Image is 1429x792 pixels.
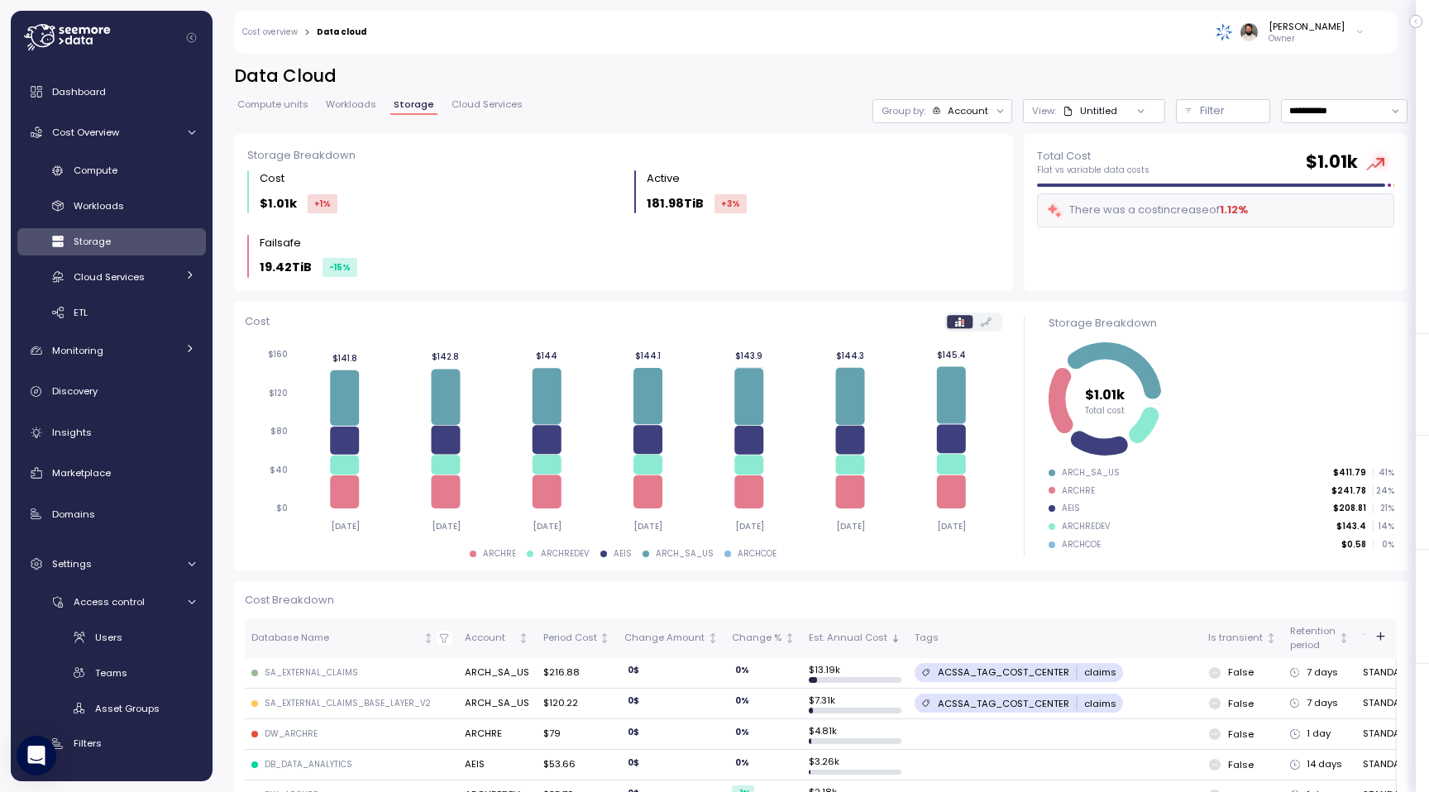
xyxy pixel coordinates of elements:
a: Dashboard [17,75,206,108]
td: STANDARD [1356,658,1419,689]
p: Owner [1269,33,1345,45]
td: ARCHRE [458,719,536,750]
tspan: $1.01k [1085,384,1126,403]
a: Access control [17,588,206,615]
td: STANDARD [1356,689,1419,719]
th: Est. Annual CostSorted descending [802,619,908,658]
span: Cloud Services [74,270,145,284]
div: +1 % [308,194,337,213]
div: Not sorted [707,632,719,644]
td: $120.22 [537,689,618,719]
div: -15 % [323,258,357,277]
th: RetentionperiodNot sorted [1283,619,1356,658]
div: Storage Breakdown [247,147,999,164]
div: 0 $ [624,693,643,709]
div: 0 % [732,662,753,678]
div: Period Cost [543,631,597,646]
h2: Data Cloud [234,64,1407,88]
div: ARCHRE [483,548,516,560]
div: 0 $ [624,662,643,678]
span: Settings [52,557,92,570]
a: Workloads [17,193,206,220]
p: False [1228,728,1254,741]
div: ARCHCOE [738,548,777,560]
p: 19.42TiB [260,258,312,277]
div: Not sorted [1338,632,1350,644]
div: AEIS [1062,503,1080,514]
div: 7 days [1290,666,1350,680]
span: Filters [74,737,102,750]
p: $241.78 [1331,485,1366,497]
td: $ 13.19k [802,658,908,689]
div: ARCHREDEV [541,548,590,560]
div: SA_EXTERNAL_CLAIMS_BASE_LAYER_V2 [265,698,431,709]
span: Storage [74,235,111,248]
tspan: Total cost [1085,406,1125,417]
p: ACSSA_TAG_COST_CENTER [938,697,1069,710]
td: $79 [537,719,618,750]
div: ARCH_SA_US [656,548,714,560]
a: Insights [17,416,206,449]
p: 181.98TiB [647,194,704,213]
th: TypeNot sorted [1356,619,1419,658]
tspan: $142.8 [432,351,459,362]
a: Marketplace [17,456,206,489]
th: Database NameNot sorted [245,619,459,658]
div: Data cloud [317,28,366,36]
a: Discovery [17,375,206,408]
a: Compute [17,157,206,184]
tspan: [DATE] [330,521,359,532]
div: 0 % [732,755,753,771]
p: 14 % [1374,521,1393,532]
td: AEIS [458,750,536,780]
p: $0.58 [1341,539,1366,551]
div: AEIS [614,548,632,560]
td: STANDARD [1356,719,1419,750]
p: View: [1032,104,1056,117]
span: Insights [52,426,92,439]
p: False [1228,666,1254,679]
div: Is transient [1208,631,1263,646]
p: Filter [1200,103,1225,119]
h2: $ 1.01k [1306,150,1358,174]
span: Teams [95,666,127,680]
p: claims [1084,666,1116,679]
div: +3 % [714,194,747,213]
tspan: $144.3 [836,350,864,360]
div: Not sorted [423,632,434,644]
button: Filter [1176,99,1270,123]
a: Teams [17,659,206,686]
p: 41 % [1374,467,1393,479]
a: Storage [17,228,206,255]
a: Monitoring [17,334,206,367]
div: 1 day [1290,727,1350,742]
div: Tags [915,631,1195,646]
div: > [304,27,310,38]
span: Access control [74,595,145,608]
span: Storage [394,100,434,109]
div: ARCHREDEV [1062,521,1111,532]
p: 0 % [1374,539,1393,551]
div: Sorted descending [890,632,901,644]
span: ETL [74,306,88,319]
div: 1.12 % [1220,202,1248,218]
div: 14 days [1290,757,1350,772]
tspan: $144 [536,351,557,361]
th: Change AmountNot sorted [618,619,725,658]
tspan: [DATE] [937,521,966,532]
span: Domains [52,508,95,521]
span: Compute [74,164,117,177]
a: Cloud Services [17,263,206,290]
div: Est. Annual Cost [809,631,887,646]
img: 68790ce639d2d68da1992664.PNG [1216,23,1233,41]
div: 0 % [732,693,753,709]
div: There was a cost increase of [1046,201,1249,220]
a: Asset Groups [17,694,206,722]
tspan: $40 [270,465,288,475]
button: Collapse navigation [181,31,202,44]
span: Workloads [326,100,376,109]
div: Untitled [1063,104,1117,117]
td: $ 3.26k [802,750,908,780]
a: Filters [17,730,206,757]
